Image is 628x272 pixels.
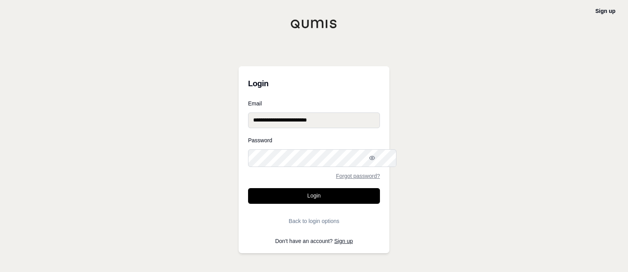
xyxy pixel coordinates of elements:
a: Sign up [595,8,615,14]
img: Qumis [290,19,338,29]
label: Email [248,101,380,106]
button: Back to login options [248,213,380,229]
h3: Login [248,76,380,91]
a: Sign up [334,238,353,244]
label: Password [248,138,380,143]
a: Forgot password? [336,173,380,179]
button: Login [248,188,380,204]
p: Don't have an account? [248,238,380,244]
